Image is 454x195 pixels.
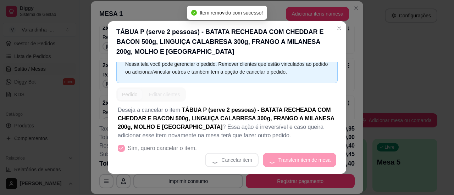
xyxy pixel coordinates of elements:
div: Nessa tela você pode gerenciar o pedido. Remover clientes que estão vinculados ao pedido ou adici... [125,60,329,76]
header: TÁBUA P (serve 2 pessoas) - BATATA RECHEADA COM CHEDDAR E BACON 500g, LINGUIÇA CALABRESA 300g, FR... [108,21,346,62]
span: TÁBUA P (serve 2 pessoas) - BATATA RECHEADA COM CHEDDAR E BACON 500g, LINGUIÇA CALABRESA 300g, FR... [118,107,334,130]
p: Deseja a cancelar o item ? Essa ação é irreversível e caso queira adicionar esse item novamente n... [118,106,336,140]
button: Close [333,23,345,34]
span: Item removido com sucesso! [200,10,263,16]
span: check-circle [191,10,197,16]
